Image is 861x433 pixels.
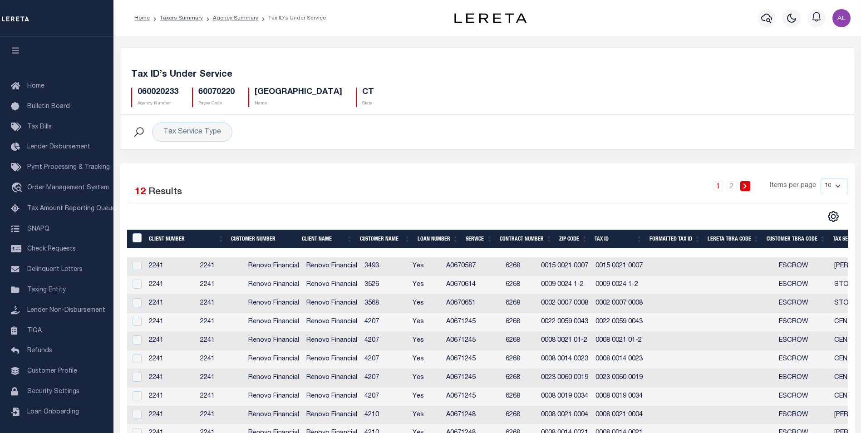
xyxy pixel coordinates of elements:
[27,83,44,89] span: Home
[770,181,816,191] span: Items per page
[775,257,831,276] td: ESCROW
[303,313,361,332] td: Renovo Financial
[145,406,197,425] td: 2241
[537,369,592,388] td: 0023 0060 0019
[245,313,303,332] td: Renovo Financial
[591,230,646,248] th: Tax ID: activate to sort column ascending
[361,388,409,406] td: 4207
[704,230,763,248] th: LERETA TBRA Code: activate to sort column ascending
[197,350,245,369] td: 2241
[27,409,79,415] span: Loan Onboarding
[502,406,537,425] td: 6268
[502,388,537,406] td: 6268
[27,327,42,334] span: TIQA
[443,388,502,406] td: A0671245
[303,369,361,388] td: Renovo Financial
[592,388,650,406] td: 0008 0019 0034
[356,230,414,248] th: Customer Name: activate to sort column ascending
[245,388,303,406] td: Renovo Financial
[27,124,52,130] span: Tax Bills
[775,369,831,388] td: ESCROW
[27,206,116,212] span: Tax Amount Reporting Queue
[245,257,303,276] td: Renovo Financial
[775,406,831,425] td: ESCROW
[303,388,361,406] td: Renovo Financial
[409,406,443,425] td: Yes
[197,295,245,313] td: 2241
[592,313,650,332] td: 0022 0059 0043
[245,295,303,313] td: Renovo Financial
[362,88,374,98] h5: CT
[255,100,342,107] p: Name
[145,350,197,369] td: 2241
[713,181,723,191] a: 1
[502,295,537,313] td: 6268
[537,257,592,276] td: 0015 0021 0007
[27,144,90,150] span: Lender Disbursement
[775,388,831,406] td: ESCROW
[646,230,704,248] th: Formatted Tax ID: activate to sort column ascending
[443,276,502,295] td: A0670614
[409,369,443,388] td: Yes
[27,103,70,110] span: Bulletin Board
[197,257,245,276] td: 2241
[198,100,235,107] p: Payee Code
[443,369,502,388] td: A0671245
[409,332,443,350] td: Yes
[502,276,537,295] td: 6268
[502,332,537,350] td: 6268
[27,287,66,293] span: Taxing Entity
[832,9,851,27] img: svg+xml;base64,PHN2ZyB4bWxucz0iaHR0cDovL3d3dy53My5vcmcvMjAwMC9zdmciIHBvaW50ZXItZXZlbnRzPSJub25lIi...
[362,100,374,107] p: State
[152,123,232,142] div: Tax Service Type
[135,187,146,197] span: 12
[409,313,443,332] td: Yes
[592,276,650,295] td: 0009 0024 1-2
[361,332,409,350] td: 4207
[361,350,409,369] td: 4207
[303,295,361,313] td: Renovo Financial
[537,406,592,425] td: 0008 0021 0004
[502,369,537,388] td: 6268
[134,15,150,21] a: Home
[775,295,831,313] td: ESCROW
[592,295,650,313] td: 0002 0007 0008
[775,350,831,369] td: ESCROW
[443,257,502,276] td: A0670587
[298,230,356,248] th: Client Name: activate to sort column ascending
[537,295,592,313] td: 0002 0007 0008
[763,230,829,248] th: Customer TBRA Code: activate to sort column ascending
[197,276,245,295] td: 2241
[27,185,109,191] span: Order Management System
[145,257,197,276] td: 2241
[27,266,83,273] span: Delinquent Letters
[145,230,227,248] th: Client Number: activate to sort column ascending
[443,406,502,425] td: A0671248
[27,368,77,374] span: Customer Profile
[443,350,502,369] td: A0671245
[592,350,650,369] td: 0008 0014 0023
[462,230,496,248] th: Service: activate to sort column ascending
[198,88,235,98] h5: 60070220
[502,313,537,332] td: 6268
[537,332,592,350] td: 0008 0021 01-2
[148,185,182,200] label: Results
[303,332,361,350] td: Renovo Financial
[145,295,197,313] td: 2241
[197,406,245,425] td: 2241
[27,348,52,354] span: Refunds
[537,388,592,406] td: 0008 0019 0034
[361,313,409,332] td: 4207
[409,295,443,313] td: Yes
[537,276,592,295] td: 0009 0024 1-2
[27,246,76,252] span: Check Requests
[592,257,650,276] td: 0015 0021 0007
[303,276,361,295] td: Renovo Financial
[592,369,650,388] td: 0023 0060 0019
[361,369,409,388] td: 4207
[775,332,831,350] td: ESCROW
[145,369,197,388] td: 2241
[409,257,443,276] td: Yes
[197,332,245,350] td: 2241
[213,15,258,21] a: Agency Summary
